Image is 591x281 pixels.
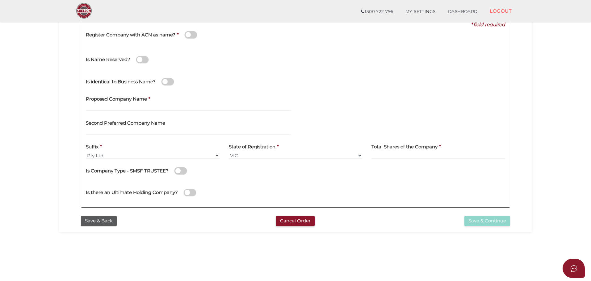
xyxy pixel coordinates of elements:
[464,216,510,226] button: Save & Continue
[86,57,130,62] h4: Is Name Reserved?
[354,6,399,18] a: 1300 722 796
[484,5,518,17] a: LOGOUT
[473,22,505,27] i: field required
[563,259,585,278] button: Open asap
[276,216,315,226] button: Cancel Order
[399,6,442,18] a: MY SETTINGS
[86,190,178,195] h4: Is there an Ultimate Holding Company?
[371,144,438,150] h4: Total Shares of the Company
[86,121,165,126] h4: Second Preferred Company Name
[229,144,275,150] h4: State of Registration
[86,97,147,102] h4: Proposed Company Name
[86,144,98,150] h4: Suffix
[81,216,117,226] button: Save & Back
[86,168,169,174] h4: Is Company Type - SMSF TRUSTEE?
[86,79,156,85] h4: Is identical to Business Name?
[442,6,484,18] a: DASHBOARD
[86,32,175,38] h4: Register Company with ACN as name?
